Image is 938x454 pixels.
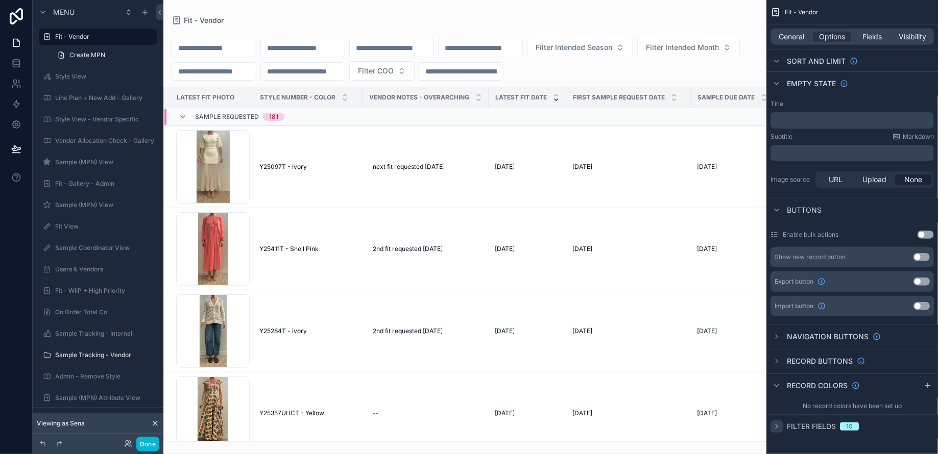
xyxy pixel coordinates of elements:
[846,422,853,431] div: 10
[39,133,157,149] a: Vendor Allocation Check - Gallery
[55,94,155,102] label: Line Plan + New Add - Gallery
[51,47,157,63] a: Create MPN
[39,261,157,278] a: Users & Vendors
[55,180,155,188] label: Fit - Gallery - Admin
[771,175,811,184] label: Image source
[775,302,813,310] span: Import button
[39,347,157,363] a: Sample Tracking - Vendor
[829,174,843,185] span: URL
[53,7,75,17] span: Menu
[55,158,155,166] label: Sample (MPN) View
[55,372,155,381] label: Admin - Remove Style
[771,133,792,141] label: Subtitle
[698,93,755,102] span: Sample Due Date
[39,111,157,128] a: Style View - Vendor Specific
[787,332,869,342] span: Navigation buttons
[55,137,155,145] label: Vendor Allocation Check - Gallery
[573,93,665,102] span: FIRST SAMPLE REQUEST DATE
[55,330,155,338] label: Sample Tracking - Internal
[369,93,469,102] span: Vendor Notes - Overarching
[771,100,783,108] label: Title
[39,29,157,45] a: Fit - Vendor
[863,32,882,42] span: Fields
[771,112,934,129] div: scrollable content
[863,174,887,185] span: Upload
[269,113,278,121] div: 181
[55,265,155,273] label: Users & Vendors
[39,240,157,256] a: Sample Coordinator View
[771,145,934,161] div: scrollable content
[55,308,155,316] label: On Order Total Co
[55,72,155,81] label: Style View
[787,381,848,391] span: Record colors
[55,222,155,231] label: Fit View
[787,205,822,215] span: Buttons
[177,93,234,102] span: Latest Fit Photo
[39,304,157,320] a: On Order Total Co
[783,231,838,239] label: Enable bulk actions
[55,33,151,41] label: Fit - Vendor
[39,175,157,192] a: Fit - Gallery - Admin
[787,79,836,89] span: Empty state
[260,93,335,102] span: Style Number - Color
[195,113,259,121] span: Sample Requested
[766,398,938,414] div: No record colors have been set up
[39,154,157,170] a: Sample (MPN) View
[136,437,159,451] button: Done
[55,201,155,209] label: Sample (MPN) View
[899,32,927,42] span: Visibility
[785,8,819,16] span: Fit - Vendor
[39,68,157,85] a: Style View
[905,174,923,185] span: None
[775,278,813,286] span: Export button
[819,32,845,42] span: Options
[39,90,157,106] a: Line Plan + New Add - Gallery
[69,51,105,59] span: Create MPN
[779,32,805,42] span: General
[787,356,853,366] span: Record buttons
[495,93,547,102] span: Latest Fit Date
[39,390,157,406] a: Sample (MPN) Attribute View
[903,133,934,141] span: Markdown
[39,325,157,342] a: Sample Tracking - Internal
[787,421,836,432] span: Filter fields
[39,197,157,213] a: Sample (MPN) View
[893,133,934,141] a: Markdown
[37,419,85,427] span: Viewing as Sena
[55,115,155,123] label: Style View - Vendor Specific
[55,351,155,359] label: Sample Tracking - Vendor
[55,244,155,252] label: Sample Coordinator View
[787,57,846,67] span: Sort And Limit
[55,287,155,295] label: Fit - WIIP + High Priority
[39,283,157,299] a: Fit - WIIP + High Priority
[39,368,157,385] a: Admin - Remove Style
[55,394,155,402] label: Sample (MPN) Attribute View
[775,253,846,261] div: Show new record button
[39,218,157,235] a: Fit View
